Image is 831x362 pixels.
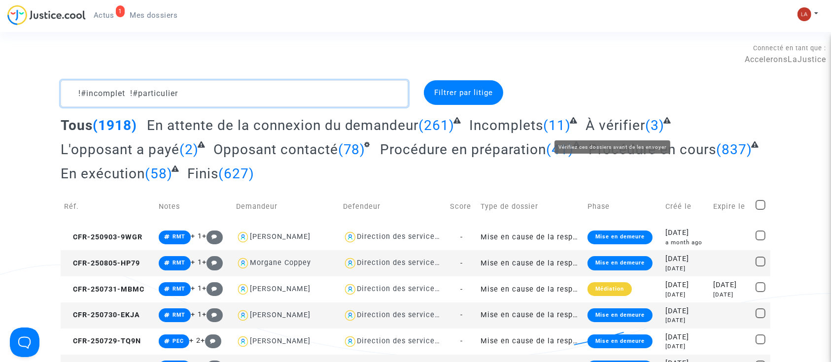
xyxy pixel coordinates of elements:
td: Score [447,189,477,224]
span: CFR-250731-MBMC [64,285,144,294]
span: RMT [173,312,185,318]
div: [DATE] [666,280,707,291]
a: 1Actus [86,8,122,23]
span: + 1 [191,232,202,240]
span: + 2 [189,336,201,345]
span: (627) [218,165,254,182]
span: Filtrer par litige [434,88,493,97]
span: RMT [173,260,185,266]
div: Direction des services judiciaires du Ministère de la Justice - Bureau FIP4 [357,337,631,345]
img: icon-user.svg [343,308,357,323]
span: - [460,233,463,241]
span: RMT [173,286,185,292]
img: icon-user.svg [236,334,250,349]
div: [DATE] [666,342,707,351]
img: jc-logo.svg [7,5,86,25]
span: Procédure en préparation [380,141,546,158]
img: icon-user.svg [236,230,250,244]
div: [PERSON_NAME] [250,232,311,241]
td: Créé le [662,189,710,224]
span: + [202,232,223,240]
span: + [202,258,223,266]
span: (11) [543,117,571,133]
td: Mise en cause de la responsabilité de l'Etat pour lenteur excessive de la Justice (sans requête) [477,302,584,329]
td: Réf. [61,189,155,224]
td: Phase [584,189,662,224]
span: - [460,311,463,319]
span: + 1 [191,258,202,266]
span: + [202,310,223,319]
td: Expire le [710,189,752,224]
div: [DATE] [666,306,707,317]
td: Mise en cause de la responsabilité de l'Etat pour lenteur excessive de la Justice (sans requête) [477,329,584,355]
img: icon-user.svg [236,308,250,323]
div: [DATE] [666,316,707,325]
a: Mes dossiers [122,8,186,23]
img: icon-user.svg [236,282,250,296]
div: [PERSON_NAME] [250,285,311,293]
span: PEC [173,338,184,344]
td: Type de dossier [477,189,584,224]
span: Tous [61,117,93,133]
div: [DATE] [666,228,707,238]
td: Demandeur [233,189,340,224]
span: - [460,337,463,345]
div: a month ago [666,238,707,247]
div: Mise en demeure [588,256,653,270]
span: CFR-250729-TQ9N [64,337,141,345]
div: Mise en demeure [588,308,653,322]
img: icon-user.svg [343,282,357,296]
span: Finis [187,165,218,182]
img: icon-user.svg [236,256,250,270]
td: Mise en cause de la responsabilité de l'Etat pour lenteur excessive de la Justice (sans requête) [477,250,584,276]
img: icon-user.svg [343,230,357,244]
span: À vérifier [586,117,645,133]
div: Direction des services judiciaires du Ministère de la Justice - Bureau FIP4 [357,259,631,267]
span: + 1 [191,284,202,293]
img: icon-user.svg [343,334,357,349]
div: Mise en demeure [588,230,653,244]
div: [DATE] [713,280,749,291]
td: Notes [155,189,233,224]
div: Médiation [588,282,632,296]
span: Connecté en tant que : [753,44,826,52]
span: - [460,285,463,294]
td: Defendeur [340,189,447,224]
div: Direction des services judiciaires du Ministère de la Justice - Bureau FIP4 [357,285,631,293]
span: + [202,284,223,293]
span: Procédure en cours [589,141,716,158]
span: RMT [173,233,185,240]
div: 1 [116,5,125,17]
div: [DATE] [666,254,707,264]
span: CFR-250903-9WGR [64,233,142,241]
div: [DATE] [666,264,707,273]
img: icon-user.svg [343,256,357,270]
span: CFR-250730-EKJA [64,311,140,319]
span: Incomplets [469,117,543,133]
span: + [201,336,222,345]
span: (261) [419,117,455,133]
div: [PERSON_NAME] [250,337,311,345]
div: Direction des services judiciaires du Ministère de la Justice - Bureau FIP4 [357,311,631,319]
div: [PERSON_NAME] [250,311,311,319]
span: - [460,259,463,267]
span: En attente de la connexion du demandeur [147,117,419,133]
span: Actus [94,11,114,20]
div: Mise en demeure [588,334,653,348]
div: [DATE] [713,291,749,299]
span: Mes dossiers [130,11,178,20]
span: L'opposant a payé [61,141,179,158]
iframe: Help Scout Beacon - Open [10,328,39,357]
td: Mise en cause de la responsabilité de l'Etat pour lenteur excessive de la Justice (sans requête) [477,224,584,250]
span: + 1 [191,310,202,319]
span: CFR-250805-HP79 [64,259,140,267]
div: Direction des services judiciaires du Ministère de la Justice - Bureau FIP4 [357,232,631,241]
span: Opposant contacté [213,141,338,158]
span: (78) [338,141,366,158]
span: (3) [645,117,664,133]
span: (837) [716,141,752,158]
span: (41) [546,141,574,158]
span: (2) [179,141,199,158]
img: 3f9b7d9779f7b0ffc2b90d026f0682a9 [797,7,811,21]
div: [DATE] [666,291,707,299]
